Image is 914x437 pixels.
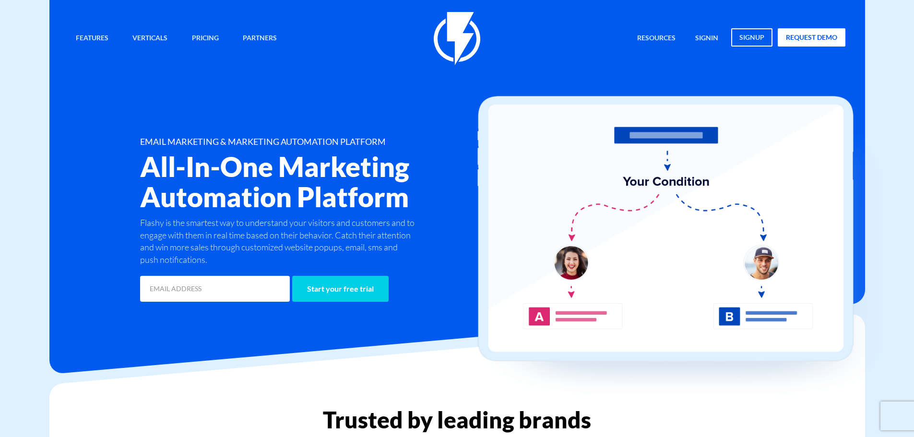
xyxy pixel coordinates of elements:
h1: EMAIL MARKETING & MARKETING AUTOMATION PLATFORM [140,137,514,147]
h2: Trusted by leading brands [49,407,865,432]
p: Flashy is the smartest way to understand your visitors and customers and to engage with them in r... [140,217,417,266]
a: Resources [630,28,683,49]
h2: All-In-One Marketing Automation Platform [140,152,514,212]
a: signin [688,28,725,49]
input: Start your free trial [292,276,389,302]
a: Verticals [125,28,175,49]
a: request demo [778,28,845,47]
input: EMAIL ADDRESS [140,276,290,302]
a: Partners [236,28,284,49]
a: Features [69,28,116,49]
a: signup [731,28,772,47]
a: Pricing [185,28,226,49]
